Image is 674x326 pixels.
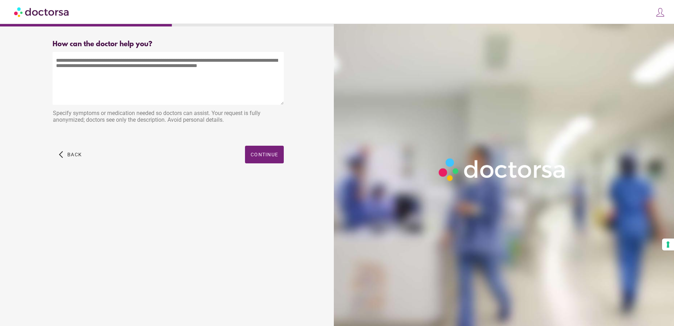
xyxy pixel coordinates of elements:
img: Logo-Doctorsa-trans-White-partial-flat.png [435,155,570,185]
img: Doctorsa.com [14,4,70,20]
div: Specify symptoms or medication needed so doctors can assist. Your request is fully anonymized; do... [53,106,284,128]
div: How can the doctor help you? [53,40,284,48]
button: Your consent preferences for tracking technologies [662,239,674,250]
span: Back [67,152,82,157]
span: Continue [251,152,278,157]
button: arrow_back_ios Back [56,146,85,163]
img: icons8-customer-100.png [655,7,665,17]
button: Continue [245,146,284,163]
